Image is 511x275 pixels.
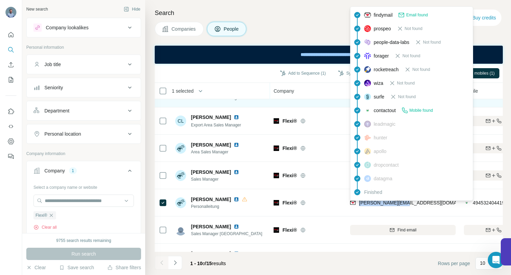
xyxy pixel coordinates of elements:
span: People [224,26,239,32]
span: Personalleitung [191,203,247,210]
span: [PERSON_NAME] [191,141,231,148]
span: surfe [374,93,384,100]
span: Mobile found [410,107,433,113]
button: Buy credits [464,13,496,22]
button: Clear all [33,224,57,230]
span: datagma [374,175,392,182]
img: provider dropcontact logo [364,162,371,168]
img: provider people-data-labs logo [364,39,371,45]
iframe: Intercom live chat [488,252,504,268]
img: LinkedIn logo [234,197,239,202]
span: Rows per page [438,260,470,267]
img: LinkedIn logo [234,114,239,120]
button: Add to Sequence (1) [275,68,331,78]
button: Search [5,44,16,56]
span: Sales Manager [191,176,242,182]
span: [PERSON_NAME] [191,169,231,175]
button: Seniority [27,79,141,96]
button: Job title [27,56,141,73]
div: CL [175,116,186,126]
button: Personal location [27,126,141,142]
img: Logo of Flexi® [274,227,279,233]
div: New search [26,6,48,12]
img: Logo of Flexi® [274,173,279,178]
div: Personal location [44,131,81,137]
div: Department [44,107,69,114]
span: [PERSON_NAME] [191,250,231,257]
span: 15 [207,261,212,266]
div: 1 [69,168,77,174]
button: My lists [5,74,16,86]
button: Feedback [5,150,16,163]
div: Job title [44,61,61,68]
button: Enrich CSV [5,59,16,71]
span: [PERSON_NAME][EMAIL_ADDRESS][DOMAIN_NAME] [359,200,479,205]
button: Quick start [5,29,16,41]
span: Not found [405,26,423,32]
img: Avatar [175,252,186,263]
img: provider rocketreach logo [364,66,371,73]
img: Logo of Flexi® [274,118,279,124]
img: Avatar [175,225,186,235]
p: Company information [26,151,141,157]
img: Logo of Flexi® [274,200,279,205]
img: Logo of Flexi® [274,146,279,151]
span: Not found [398,94,416,100]
img: LinkedIn logo [234,251,239,256]
span: results [190,261,226,266]
img: provider forager logo [364,52,371,59]
span: findymail [374,12,392,18]
span: Flexi® [282,145,297,152]
span: 4945324044193 [473,200,507,205]
button: Navigate to next page [168,256,182,270]
span: hunter [374,134,387,141]
span: Sales Manager [GEOGRAPHIC_DATA] [191,231,262,237]
img: LinkedIn logo [234,169,239,175]
span: Not found [397,80,415,86]
span: forager [374,52,389,59]
span: Area Sales Manager [191,149,242,155]
img: Avatar [175,143,186,154]
span: people-data-labs [374,39,409,46]
p: 10 [480,260,485,266]
span: Flexi® [282,118,297,124]
button: Hide [119,4,145,14]
span: rocketreach [374,66,399,73]
img: Avatar [175,170,186,181]
button: Sync to HubSpot (1) [333,68,388,78]
span: 1 - 10 [190,261,203,266]
span: Finished [364,189,382,196]
span: Find email [398,227,416,233]
div: Seniority [44,84,63,91]
img: provider contactout logo [464,199,469,206]
button: Find email [350,225,456,235]
img: provider datagma logo [364,175,371,182]
span: [PERSON_NAME] [191,223,231,230]
button: Use Surfe API [5,120,16,133]
span: Not found [423,39,441,45]
span: Not found [412,66,430,73]
span: contactout [374,107,396,114]
span: [PERSON_NAME] [191,196,231,203]
span: Company [274,88,294,94]
img: provider contactout logo [364,109,371,112]
span: dropcontact [374,162,399,168]
button: Company lookalikes [27,19,141,36]
iframe: Banner [155,46,503,64]
span: wiza [374,80,383,87]
span: of [203,261,207,266]
img: provider wiza logo [364,80,371,87]
p: Personal information [26,44,141,50]
button: Company1 [27,163,141,182]
img: LinkedIn logo [234,142,239,148]
span: 1 selected [172,88,194,94]
button: Department [27,103,141,119]
button: Save search [59,264,94,271]
div: Select a company name or website [33,182,134,190]
img: Avatar [175,197,186,208]
div: Company [44,167,65,174]
h4: Search [155,8,503,18]
img: provider findymail logo [350,199,356,206]
span: Flexi® [282,199,297,206]
span: apollo [374,148,386,155]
